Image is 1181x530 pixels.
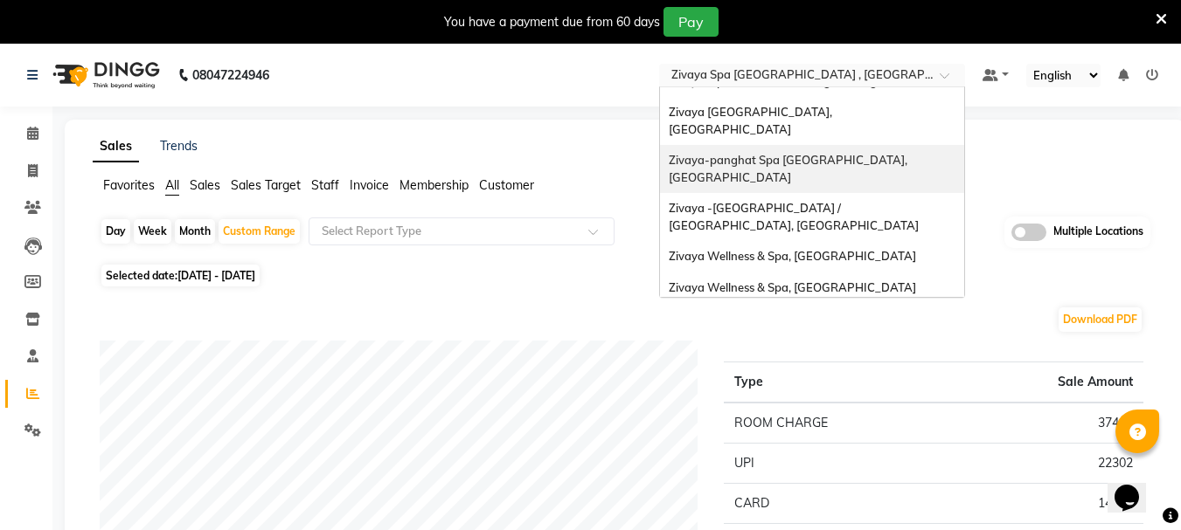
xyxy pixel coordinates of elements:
[177,269,255,282] span: [DATE] - [DATE]
[669,153,910,184] span: Zivaya-panghat Spa [GEOGRAPHIC_DATA], [GEOGRAPHIC_DATA]
[311,177,339,193] span: Staff
[977,403,1143,444] td: 37465
[977,443,1143,483] td: 22302
[724,483,977,523] td: CARD
[165,177,179,193] span: All
[1108,460,1164,513] iframe: chat widget
[190,177,220,193] span: Sales
[663,7,719,37] button: Pay
[977,483,1143,523] td: 14514
[219,219,300,244] div: Custom Range
[1053,224,1143,241] span: Multiple Locations
[977,361,1143,403] th: Sale Amount
[724,403,977,444] td: ROOM CHARGE
[1059,307,1142,332] button: Download PDF
[350,177,389,193] span: Invoice
[724,361,977,403] th: Type
[444,13,660,31] div: You have a payment due from 60 days
[93,131,139,162] a: Sales
[103,177,155,193] span: Favorites
[669,105,837,136] span: Zivaya [GEOGRAPHIC_DATA], [GEOGRAPHIC_DATA]
[659,86,965,298] ng-dropdown-panel: Options list
[160,138,198,154] a: Trends
[134,219,171,244] div: Week
[669,74,911,88] span: Zivaya Spa Le Meridien Gurugram, M.g. Road
[399,177,469,193] span: Membership
[101,219,130,244] div: Day
[101,265,260,286] span: Selected date:
[175,219,215,244] div: Month
[669,201,919,232] span: Zivaya -[GEOGRAPHIC_DATA] / [GEOGRAPHIC_DATA], [GEOGRAPHIC_DATA]
[669,280,916,294] span: Zivaya Wellness & Spa, [GEOGRAPHIC_DATA]
[45,51,164,100] img: logo
[479,177,534,193] span: Customer
[192,51,269,100] b: 08047224946
[669,249,916,263] span: Zivaya Wellness & Spa, [GEOGRAPHIC_DATA]
[231,177,301,193] span: Sales Target
[724,443,977,483] td: UPI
